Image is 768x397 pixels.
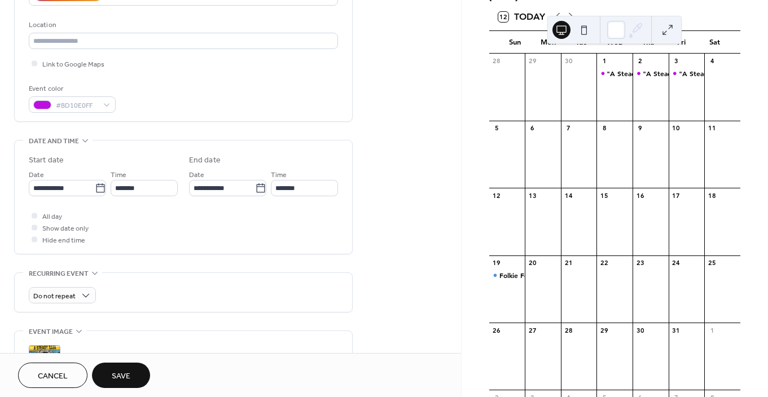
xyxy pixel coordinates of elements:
div: 27 [528,326,537,334]
div: 7 [564,124,573,133]
span: Link to Google Maps [42,59,104,70]
span: Time [111,169,126,181]
div: 16 [636,191,644,200]
span: Cancel [38,370,68,382]
div: 28 [493,57,501,65]
div: 29 [600,326,608,334]
div: End date [189,155,221,166]
div: Folkie Fest: The Power of Song [489,271,525,280]
span: Event image [29,326,73,338]
div: 2 [636,57,644,65]
div: 4 [708,57,716,65]
span: Date [29,169,44,181]
div: "A Steady Rain" Presented by Playwrights' Theatre of East Hampton in association with Kassar Prod... [633,69,669,78]
div: 25 [708,259,716,267]
div: 8 [600,124,608,133]
div: 22 [600,259,608,267]
div: 13 [528,191,537,200]
span: Date [189,169,204,181]
div: 17 [672,191,681,200]
div: 29 [528,57,537,65]
span: Show date only [42,223,89,235]
div: 3 [672,57,681,65]
div: 31 [672,326,681,334]
span: Recurring event [29,268,89,280]
div: 23 [636,259,644,267]
div: Start date [29,155,64,166]
div: 9 [636,124,644,133]
div: 19 [493,259,501,267]
div: ; [29,345,60,377]
span: Time [271,169,287,181]
div: 21 [564,259,573,267]
div: Sat [698,31,731,54]
div: 30 [636,326,644,334]
div: 14 [564,191,573,200]
div: 1 [708,326,716,334]
span: Date and time [29,135,79,147]
div: Location [29,19,336,31]
div: 30 [564,57,573,65]
div: "A Steady Rain" Presented by Playwrights' Theatre of East Hampton in association with Kassar Prod... [669,69,705,78]
div: Folkie Fest: The Power of Song [499,271,600,280]
div: 28 [564,326,573,334]
button: 12Today [494,9,549,25]
div: "A Steady Rain" Presented by Playwrights' Theatre of East Hampton in association with Kassar Prod... [596,69,633,78]
button: Save [92,363,150,388]
div: 26 [493,326,501,334]
div: 15 [600,191,608,200]
div: 10 [672,124,681,133]
div: 20 [528,259,537,267]
div: 5 [493,124,501,133]
span: #BD10E0FF [56,100,98,112]
div: 11 [708,124,716,133]
div: 24 [672,259,681,267]
button: Cancel [18,363,87,388]
div: 1 [600,57,608,65]
div: 12 [493,191,501,200]
div: Mon [532,31,565,54]
div: Sun [498,31,532,54]
span: All day [42,211,62,223]
div: 6 [528,124,537,133]
span: Do not repeat [33,290,76,303]
div: 18 [708,191,716,200]
div: Event color [29,83,113,95]
span: Hide end time [42,235,85,246]
span: Save [112,370,130,382]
